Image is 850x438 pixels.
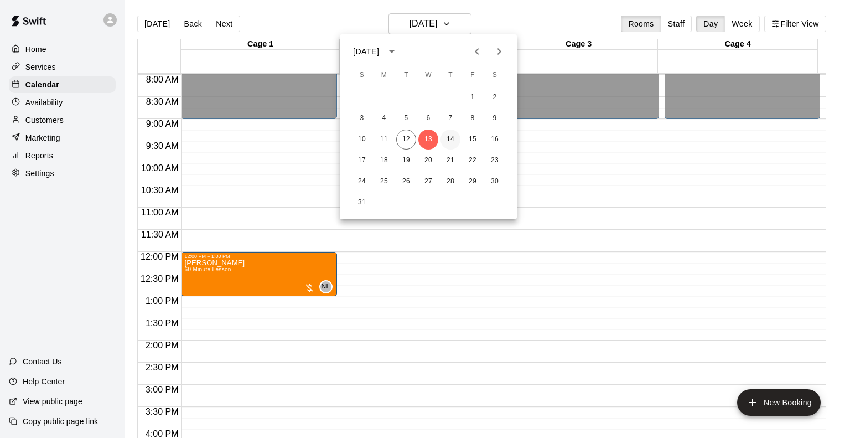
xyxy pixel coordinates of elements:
button: 12 [396,130,416,150]
span: Sunday [352,64,372,86]
button: 31 [352,193,372,213]
button: 5 [396,109,416,128]
button: 2 [485,87,505,107]
div: [DATE] [353,46,379,58]
button: 14 [440,130,460,150]
button: 23 [485,151,505,171]
button: 22 [463,151,483,171]
button: 16 [485,130,505,150]
button: 8 [463,109,483,128]
button: 17 [352,151,372,171]
button: 27 [418,172,438,192]
button: 4 [374,109,394,128]
button: calendar view is open, switch to year view [382,42,401,61]
button: 15 [463,130,483,150]
button: 10 [352,130,372,150]
button: Next month [488,40,510,63]
button: 9 [485,109,505,128]
span: Friday [463,64,483,86]
button: Previous month [466,40,488,63]
button: 28 [440,172,460,192]
button: 6 [418,109,438,128]
button: 26 [396,172,416,192]
span: Thursday [440,64,460,86]
button: 29 [463,172,483,192]
span: Monday [374,64,394,86]
button: 3 [352,109,372,128]
button: 30 [485,172,505,192]
button: 7 [440,109,460,128]
span: Wednesday [418,64,438,86]
button: 25 [374,172,394,192]
button: 11 [374,130,394,150]
button: 24 [352,172,372,192]
button: 13 [418,130,438,150]
span: Saturday [485,64,505,86]
button: 1 [463,87,483,107]
button: 19 [396,151,416,171]
button: 18 [374,151,394,171]
span: Tuesday [396,64,416,86]
button: 20 [418,151,438,171]
button: 21 [440,151,460,171]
